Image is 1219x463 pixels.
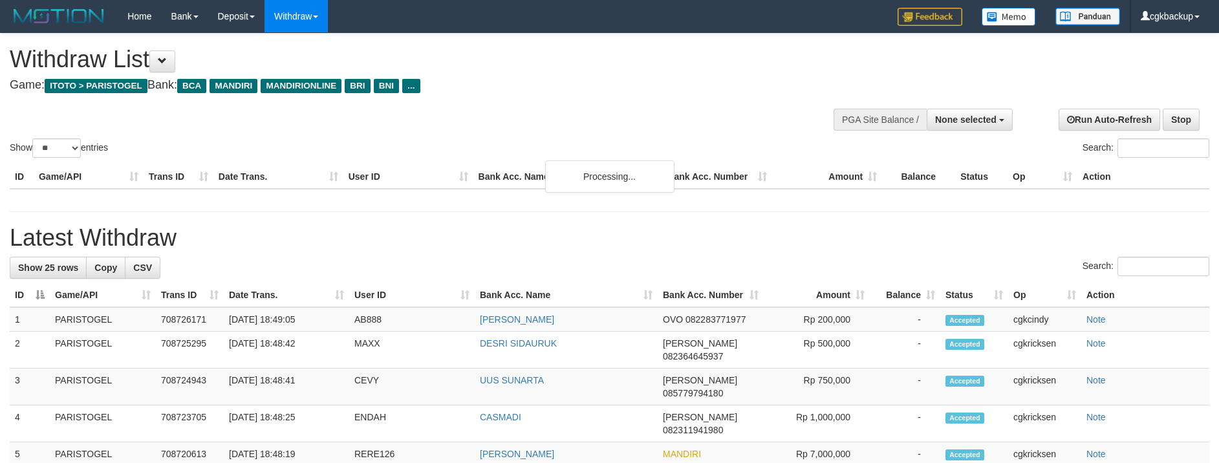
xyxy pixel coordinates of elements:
[480,338,557,349] a: DESRI SIDAURUK
[945,376,984,387] span: Accepted
[133,263,152,273] span: CSV
[10,405,50,442] td: 4
[663,412,737,422] span: [PERSON_NAME]
[955,165,1008,189] th: Status
[685,314,746,325] span: Copy 082283771977 to clipboard
[1059,109,1160,131] a: Run Auto-Refresh
[210,79,257,93] span: MANDIRI
[663,338,737,349] span: [PERSON_NAME]
[10,6,108,26] img: MOTION_logo.png
[662,165,772,189] th: Bank Acc. Number
[772,165,882,189] th: Amount
[1086,449,1106,459] a: Note
[50,405,156,442] td: PARISTOGEL
[480,314,554,325] a: [PERSON_NAME]
[18,263,78,273] span: Show 25 rows
[945,339,984,350] span: Accepted
[927,109,1013,131] button: None selected
[224,332,349,369] td: [DATE] 18:48:42
[94,263,117,273] span: Copy
[1008,307,1081,332] td: cgkcindy
[34,165,144,189] th: Game/API
[663,375,737,385] span: [PERSON_NAME]
[345,79,370,93] span: BRI
[156,283,224,307] th: Trans ID: activate to sort column ascending
[10,165,34,189] th: ID
[349,405,475,442] td: ENDAH
[870,307,940,332] td: -
[1008,283,1081,307] th: Op: activate to sort column ascending
[1077,165,1209,189] th: Action
[1008,332,1081,369] td: cgkricksen
[177,79,206,93] span: BCA
[945,315,984,326] span: Accepted
[50,283,156,307] th: Game/API: activate to sort column ascending
[1086,338,1106,349] a: Note
[10,225,1209,251] h1: Latest Withdraw
[764,332,870,369] td: Rp 500,000
[10,369,50,405] td: 3
[224,307,349,332] td: [DATE] 18:49:05
[343,165,473,189] th: User ID
[213,165,343,189] th: Date Trans.
[1086,314,1106,325] a: Note
[156,307,224,332] td: 708726171
[50,307,156,332] td: PARISTOGEL
[1008,165,1077,189] th: Op
[10,332,50,369] td: 2
[764,283,870,307] th: Amount: activate to sort column ascending
[663,314,683,325] span: OVO
[1086,412,1106,422] a: Note
[156,405,224,442] td: 708723705
[663,351,723,361] span: Copy 082364645937 to clipboard
[1086,375,1106,385] a: Note
[480,412,521,422] a: CASMADI
[349,307,475,332] td: AB888
[1117,257,1209,276] input: Search:
[10,283,50,307] th: ID: activate to sort column descending
[945,413,984,424] span: Accepted
[764,405,870,442] td: Rp 1,000,000
[870,405,940,442] td: -
[224,283,349,307] th: Date Trans.: activate to sort column ascending
[144,165,213,189] th: Trans ID
[50,369,156,405] td: PARISTOGEL
[349,332,475,369] td: MAXX
[982,8,1036,26] img: Button%20Memo.svg
[764,369,870,405] td: Rp 750,000
[32,138,81,158] select: Showentries
[349,369,475,405] td: CEVY
[156,369,224,405] td: 708724943
[663,425,723,435] span: Copy 082311941980 to clipboard
[1163,109,1200,131] a: Stop
[473,165,663,189] th: Bank Acc. Name
[663,449,701,459] span: MANDIRI
[480,375,544,385] a: UUS SUNARTA
[663,388,723,398] span: Copy 085779794180 to clipboard
[870,369,940,405] td: -
[1055,8,1120,25] img: panduan.png
[125,257,160,279] a: CSV
[45,79,147,93] span: ITOTO > PARISTOGEL
[940,283,1008,307] th: Status: activate to sort column ascending
[945,449,984,460] span: Accepted
[1008,405,1081,442] td: cgkricksen
[1083,257,1209,276] label: Search:
[86,257,125,279] a: Copy
[224,369,349,405] td: [DATE] 18:48:41
[10,138,108,158] label: Show entries
[1083,138,1209,158] label: Search:
[834,109,927,131] div: PGA Site Balance /
[1117,138,1209,158] input: Search:
[1081,283,1209,307] th: Action
[10,257,87,279] a: Show 25 rows
[1008,369,1081,405] td: cgkricksen
[870,332,940,369] td: -
[10,307,50,332] td: 1
[935,114,997,125] span: None selected
[898,8,962,26] img: Feedback.jpg
[545,160,674,193] div: Processing...
[349,283,475,307] th: User ID: activate to sort column ascending
[480,449,554,459] a: [PERSON_NAME]
[224,405,349,442] td: [DATE] 18:48:25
